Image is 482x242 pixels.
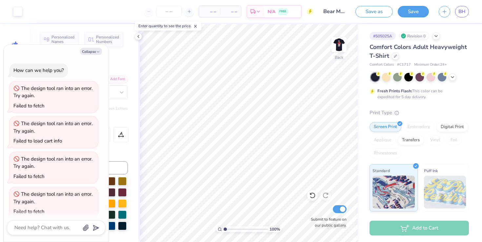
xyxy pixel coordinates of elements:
[156,6,182,17] input: – –
[51,35,75,44] span: Personalized Names
[397,62,411,68] span: # C1717
[13,173,45,180] div: Failed to fetch
[436,122,468,132] div: Digital Print
[135,21,201,31] div: Enter quantity to see the price.
[80,48,102,55] button: Collapse
[455,6,469,17] a: BH
[370,109,469,117] div: Print Type
[372,167,390,174] span: Standard
[424,167,438,174] span: Puff Ink
[13,102,45,109] div: Failed to fetch
[370,43,467,60] span: Comfort Colors Adult Heavyweight T-Shirt
[377,88,412,94] strong: Fresh Prints Flash:
[372,176,415,209] img: Standard
[399,32,429,40] div: Revision 0
[318,5,351,18] input: Untitled Design
[332,38,346,51] img: Back
[13,156,92,170] div: The design tool ran into an error. Try again.
[13,85,92,99] div: The design tool ran into an error. Try again.
[102,76,128,83] div: Add Font
[377,88,458,100] div: This color can be expedited for 5 day delivery.
[13,191,92,205] div: The design tool ran into an error. Try again.
[13,208,45,215] div: Failed to fetch
[268,8,275,15] span: N/A
[270,226,280,232] span: 100 %
[398,6,429,17] button: Save
[424,176,466,209] img: Puff Ink
[355,6,393,17] button: Save as
[403,122,434,132] div: Embroidery
[279,9,286,14] span: FREE
[370,148,401,158] div: Rhinestones
[414,62,447,68] span: Minimum Order: 24 +
[370,62,394,68] span: Comfort Colors
[398,135,424,145] div: Transfers
[13,67,64,74] div: How can we help you?
[370,135,396,145] div: Applique
[96,35,119,44] span: Personalized Numbers
[335,55,343,60] div: Back
[13,138,62,144] div: Failed to load cart info
[446,135,462,145] div: Foil
[458,8,466,15] span: BH
[13,120,92,134] div: The design tool ran into an error. Try again.
[224,8,237,15] span: – –
[426,135,444,145] div: Vinyl
[307,216,347,228] label: Submit to feature on our public gallery.
[370,32,396,40] div: # 505025A
[370,122,401,132] div: Screen Print
[203,8,216,15] span: – –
